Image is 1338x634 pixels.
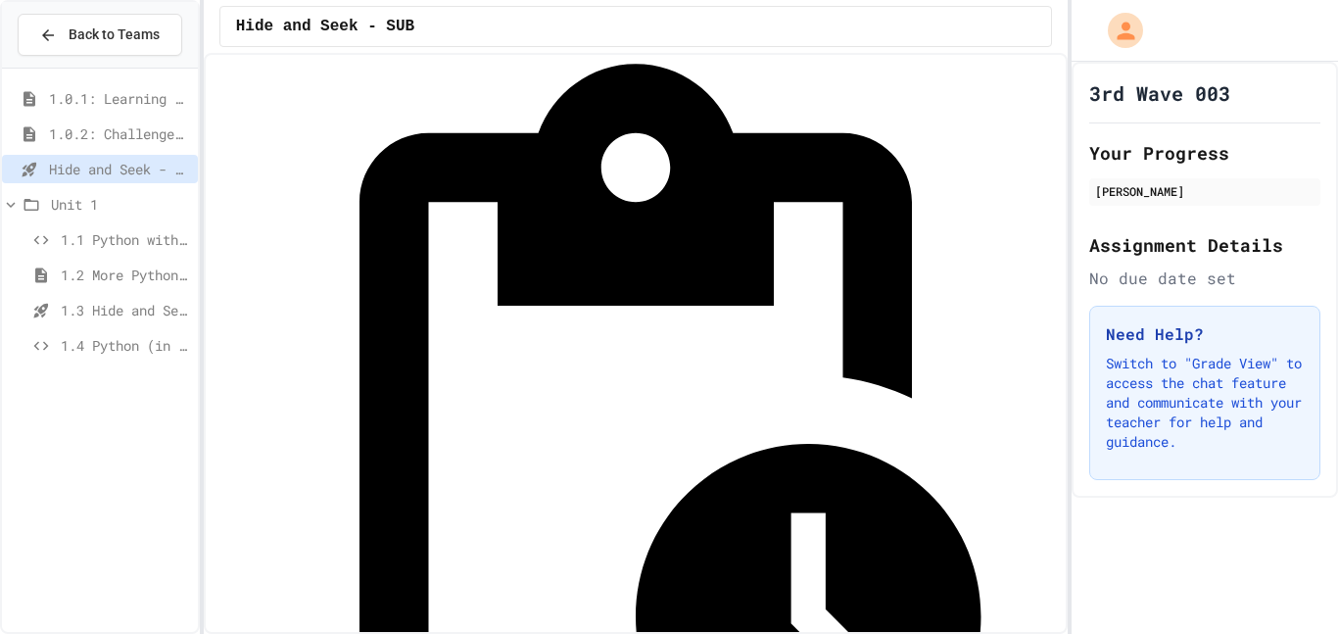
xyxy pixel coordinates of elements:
[61,229,190,250] span: 1.1 Python with Turtle
[49,123,190,144] span: 1.0.2: Challenge Problem - The Bridge
[1089,79,1230,107] h1: 3rd Wave 003
[1089,139,1320,167] h2: Your Progress
[61,335,190,356] span: 1.4 Python (in Groups)
[1089,231,1320,259] h2: Assignment Details
[49,88,190,109] span: 1.0.1: Learning to Solve Hard Problems
[1106,354,1304,452] p: Switch to "Grade View" to access the chat feature and communicate with your teacher for help and ...
[236,15,414,38] span: Hide and Seek - SUB
[61,300,190,320] span: 1.3 Hide and Seek
[51,194,190,215] span: Unit 1
[61,265,190,285] span: 1.2 More Python (using Turtle)
[18,14,182,56] button: Back to Teams
[49,159,190,179] span: Hide and Seek - SUB
[1089,267,1320,290] div: No due date set
[1106,322,1304,346] h3: Need Help?
[69,24,160,45] span: Back to Teams
[1087,8,1148,53] div: My Account
[1095,182,1314,200] div: [PERSON_NAME]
